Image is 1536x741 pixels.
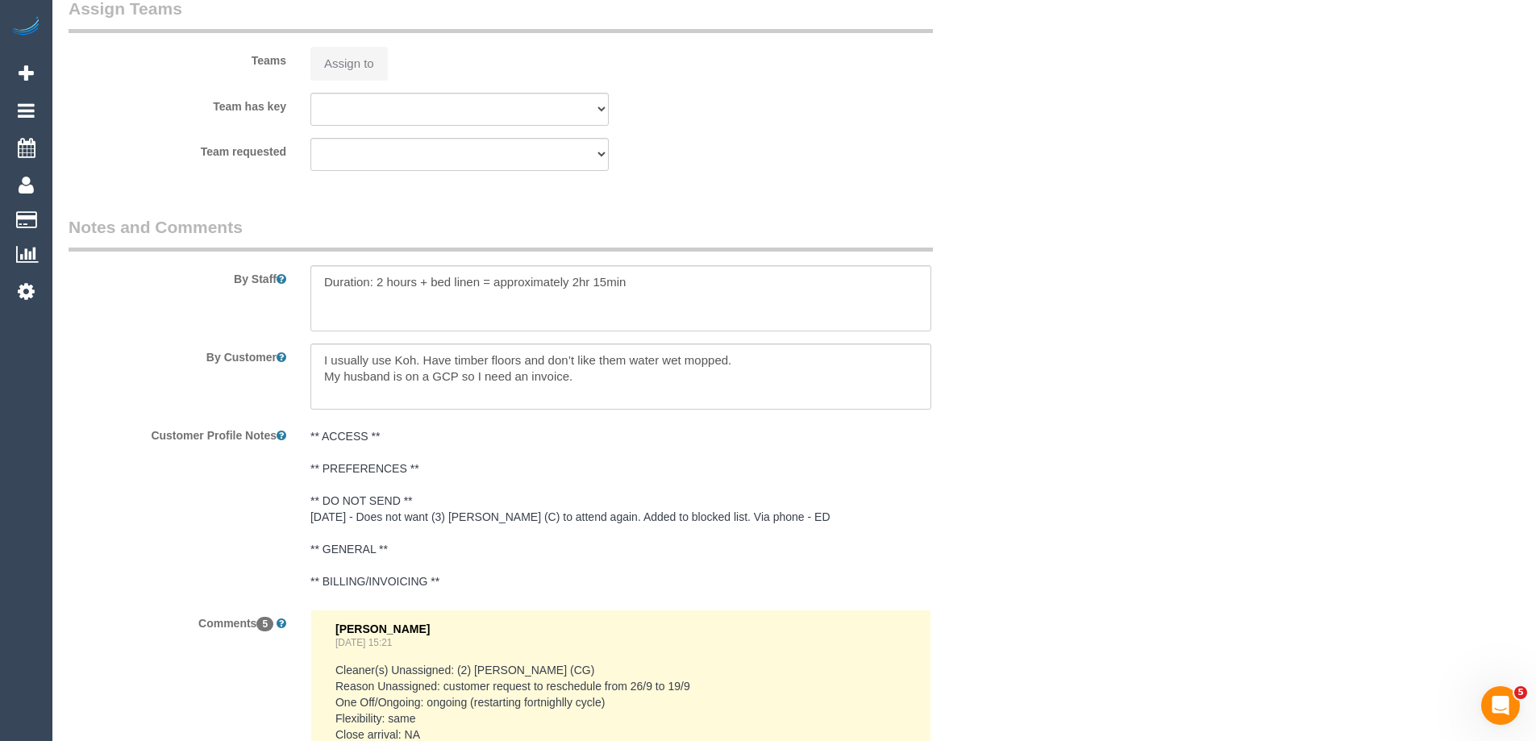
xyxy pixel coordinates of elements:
span: 5 [1514,686,1527,699]
iframe: Intercom live chat [1481,686,1520,725]
label: Comments [56,610,298,631]
span: 5 [256,617,273,631]
span: [PERSON_NAME] [335,622,430,635]
label: Team has key [56,93,298,114]
legend: Notes and Comments [69,215,933,252]
label: By Staff [56,265,298,287]
label: By Customer [56,343,298,365]
label: Teams [56,47,298,69]
a: [DATE] 15:21 [335,637,393,648]
img: Automaid Logo [10,16,42,39]
label: Team requested [56,138,298,160]
label: Customer Profile Notes [56,422,298,443]
pre: ** ACCESS ** ** PREFERENCES ** ** DO NOT SEND ** [DATE] - Does not want (3) [PERSON_NAME] (C) to ... [310,428,931,589]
